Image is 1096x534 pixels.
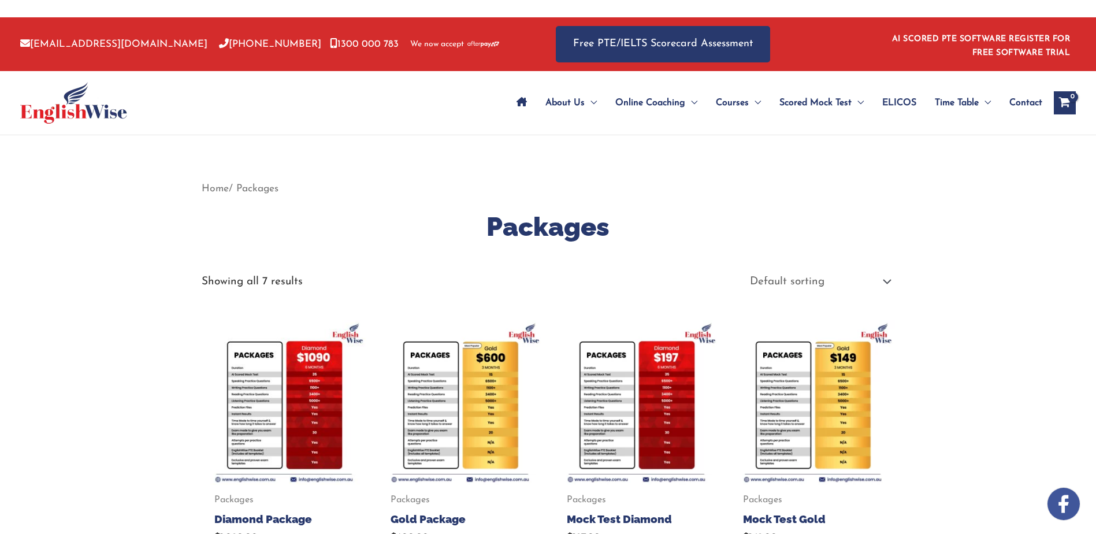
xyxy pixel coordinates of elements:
h2: Mock Test Gold [743,512,881,526]
h2: Mock Test Diamond [567,512,705,526]
a: ELICOS [873,83,926,123]
span: Scored Mock Test [779,83,852,123]
span: Packages [743,494,881,506]
a: [EMAIL_ADDRESS][DOMAIN_NAME] [20,39,207,49]
img: Diamond Package [202,320,366,485]
img: Mock Test Diamond [554,320,719,485]
a: 1300 000 783 [330,39,399,49]
a: Mock Test Diamond [567,512,705,532]
img: Mock Test Gold [730,320,895,485]
aside: Header Widget 1 [885,25,1076,63]
span: Time Table [935,83,979,123]
a: Free PTE/IELTS Scorecard Assessment [556,26,770,62]
a: Diamond Package [214,512,352,532]
span: Packages [567,494,705,506]
a: [PHONE_NUMBER] [219,39,321,49]
a: Gold Package [391,512,529,532]
a: About UsMenu Toggle [536,83,606,123]
span: Menu Toggle [685,83,697,123]
span: Menu Toggle [585,83,597,123]
h1: Packages [202,209,895,245]
span: Contact [1009,83,1042,123]
h2: Gold Package [391,512,529,526]
span: ELICOS [882,83,916,123]
p: Showing all 7 results [202,276,303,287]
nav: Site Navigation: Main Menu [507,83,1042,123]
a: CoursesMenu Toggle [707,83,770,123]
span: Courses [716,83,749,123]
span: Menu Toggle [852,83,864,123]
span: We now accept [410,39,464,50]
span: Packages [214,494,352,506]
span: About Us [545,83,585,123]
a: AI SCORED PTE SOFTWARE REGISTER FOR FREE SOFTWARE TRIAL [892,35,1071,57]
a: Home [202,184,229,194]
span: Menu Toggle [979,83,991,123]
span: Packages [391,494,529,506]
img: Gold Package [378,320,543,485]
span: Menu Toggle [749,83,761,123]
select: Shop order [741,271,894,293]
a: Time TableMenu Toggle [926,83,1000,123]
a: View Shopping Cart, empty [1054,91,1076,114]
img: Afterpay-Logo [467,41,499,47]
img: cropped-ew-logo [20,82,127,124]
a: Online CoachingMenu Toggle [606,83,707,123]
a: Scored Mock TestMenu Toggle [770,83,873,123]
img: white-facebook.png [1047,488,1080,520]
h2: Diamond Package [214,512,352,526]
nav: Breadcrumb [202,179,895,198]
a: Mock Test Gold [743,512,881,532]
span: Online Coaching [615,83,685,123]
a: Contact [1000,83,1042,123]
